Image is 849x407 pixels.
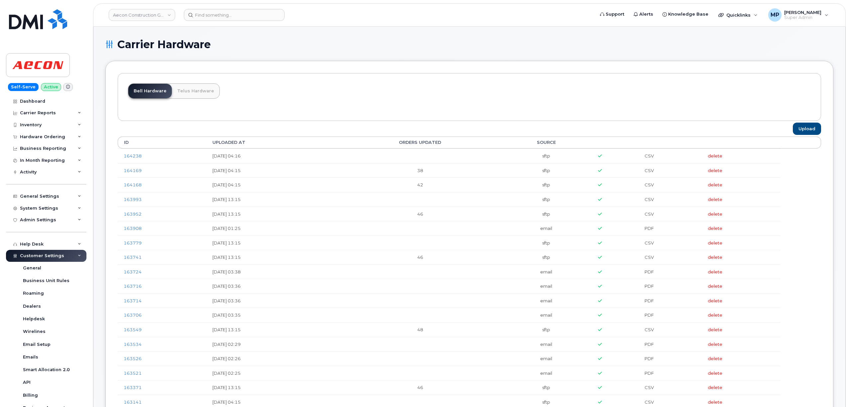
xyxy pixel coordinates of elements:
a: delete [708,240,722,246]
td: 2025-08-07 03:35 [206,308,340,322]
td: PDF [639,293,702,308]
td: 2025-08-08 01:25 [206,221,340,236]
td: email [500,351,592,366]
td: email [500,337,592,352]
a: 164238 [124,153,142,158]
a: delete [708,197,722,202]
td: email [500,293,592,308]
a: 163716 [124,283,142,289]
td: 46 [340,207,501,221]
a: delete [708,211,722,217]
td: CSV [639,207,702,221]
a: delete [708,283,722,289]
td: 2025-08-06 02:29 [206,337,340,352]
td: CSV [639,250,702,264]
td: sftp [500,236,592,250]
a: delete [708,182,722,187]
td: sftp [500,322,592,337]
th: SOURCE [500,137,592,149]
i: Parsed at: 2025-08-07 03:38 [598,270,602,274]
a: 163549 [124,327,142,332]
a: delete [708,399,722,405]
td: PDF [639,366,702,380]
td: PDF [639,337,702,352]
i: Parsed at: 2025-08-06 02:29 [598,342,602,347]
td: 2025-08-06 02:25 [206,366,340,380]
a: 163724 [124,269,142,274]
td: email [500,279,592,293]
td: sftp [500,149,592,163]
td: 2025-08-08 13:15 [206,192,340,207]
i: Parsed at: 2025-08-08 13:21 [598,197,602,202]
td: CSV [639,163,702,178]
i: Parsed at: 2025-08-07 13:15 [598,255,602,259]
td: PDF [639,279,702,293]
a: 163706 [124,312,142,318]
td: email [500,308,592,322]
td: 2025-08-07 03:36 [206,293,340,308]
th: UPLOADED AT [206,137,340,149]
a: 163779 [124,240,142,246]
i: Parsed at: 2025-08-11 04:27 [598,154,602,158]
a: delete [708,356,722,361]
td: email [500,264,592,279]
td: PDF [639,264,702,279]
td: CSV [639,322,702,337]
a: delete [708,298,722,303]
a: 163521 [124,370,142,376]
td: 2025-08-07 03:38 [206,264,340,279]
i: Parsed at: 2025-08-07 03:35 [598,313,602,317]
td: CSV [639,192,702,207]
td: CSV [639,380,702,395]
i: Parsed at: 2025-08-07 03:36 [598,284,602,288]
a: delete [708,327,722,332]
td: PDF [639,351,702,366]
i: Parsed at: 2025-08-07 13:21 [598,241,602,245]
i: Parsed at: 2025-08-08 13:15 [598,212,602,216]
i: Parsed at: 2025-08-07 03:36 [598,299,602,303]
a: 163993 [124,197,142,202]
a: 163741 [124,254,142,260]
td: sftp [500,163,592,178]
a: 163908 [124,226,142,231]
td: 2025-08-11 04:15 [206,177,340,192]
td: 46 [340,380,501,395]
a: delete [708,385,722,390]
td: sftp [500,177,592,192]
a: 164168 [124,182,142,187]
td: CSV [639,177,702,192]
td: sftp [500,380,592,395]
td: email [500,221,592,236]
td: 2025-08-06 13:15 [206,322,340,337]
a: 164169 [124,168,142,173]
i: Parsed at: 2025-08-06 02:25 [598,371,602,375]
th: ORDERS UPDATED [340,137,501,149]
td: sftp [500,192,592,207]
i: Parsed at: 2025-08-06 13:15 [598,328,602,332]
a: 163141 [124,399,142,405]
h1: Carrier Hardware [105,39,833,50]
td: 2025-08-11 04:15 [206,163,340,178]
a: delete [708,269,722,274]
td: 48 [340,322,501,337]
td: 2025-08-07 13:15 [206,250,340,264]
a: Telus Hardware [172,84,219,98]
a: delete [708,342,722,347]
td: PDF [639,308,702,322]
td: sftp [500,207,592,221]
a: 163526 [124,356,142,361]
i: Parsed at: 2025-08-11 04:18 [598,183,602,187]
a: delete [708,312,722,318]
a: 163371 [124,385,142,390]
a: delete [708,254,722,260]
a: delete [708,153,722,158]
a: delete [708,370,722,376]
td: email [500,366,592,380]
td: 2025-08-05 13:15 [206,380,340,395]
td: CSV [639,236,702,250]
a: delete [708,226,722,231]
td: PDF [639,221,702,236]
i: Parsed at: 2025-08-05 04:27 [598,400,602,404]
td: 2025-08-11 04:16 [206,149,340,163]
td: sftp [500,250,592,264]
